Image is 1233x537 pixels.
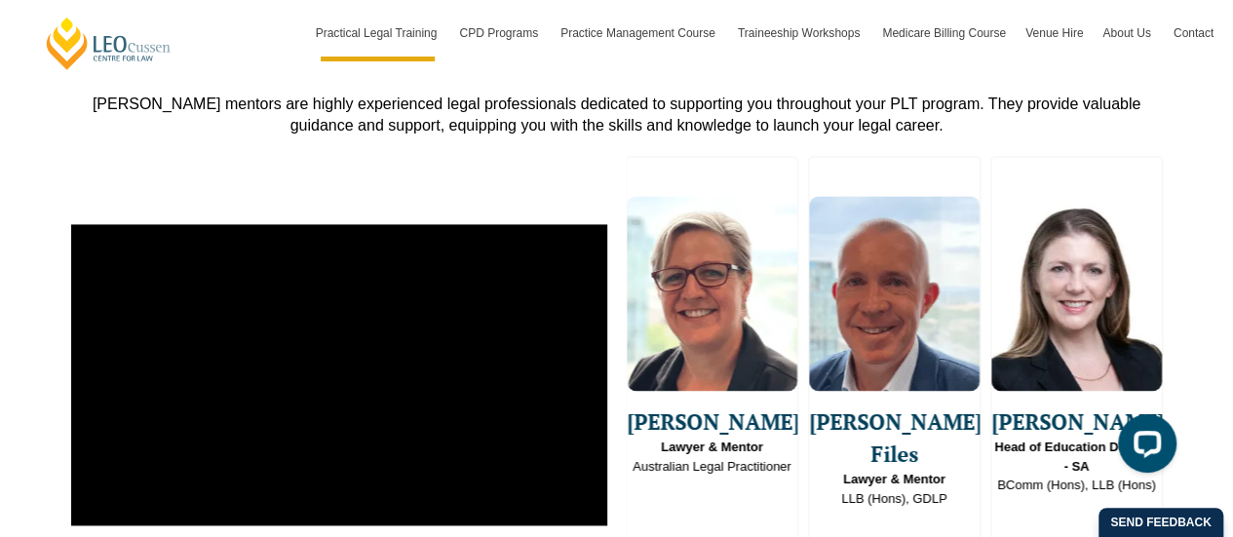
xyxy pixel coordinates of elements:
a: Practice Management Course [551,5,728,61]
img: Sarah Hay Head of Education Delivery - SA [991,196,1162,391]
strong: Lawyer & Mentor [843,472,945,486]
a: Medicare Billing Course [872,5,1016,61]
iframe: LiveChat chat widget [1102,406,1184,488]
span: LLB (Hons), GDLP [809,470,980,508]
img: Ashley Files Lawyer & Mentor [809,196,980,391]
a: Traineeship Workshops [728,5,872,61]
a: About Us [1093,5,1163,61]
img: Bianca Paterson Lawyer & Mentor [627,196,797,391]
a: Contact [1164,5,1223,61]
span: [PERSON_NAME] [991,405,1162,438]
a: Practical Legal Training [306,5,450,61]
strong: Lawyer & Mentor [661,440,763,454]
span: [PERSON_NAME] Files [809,405,980,470]
a: [PERSON_NAME] Centre for Law [44,16,173,71]
span: BComm (Hons), LLB (Hons) [991,438,1162,495]
a: CPD Programs [449,5,551,61]
strong: Head of Education Delivery - SA [994,440,1158,474]
a: Venue Hire [1016,5,1093,61]
span: Australian Legal Practitioner [627,438,797,476]
div: [PERSON_NAME] mentors are highly experienced legal professionals dedicated to supporting you thro... [61,94,1173,136]
span: [PERSON_NAME] [627,405,797,438]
